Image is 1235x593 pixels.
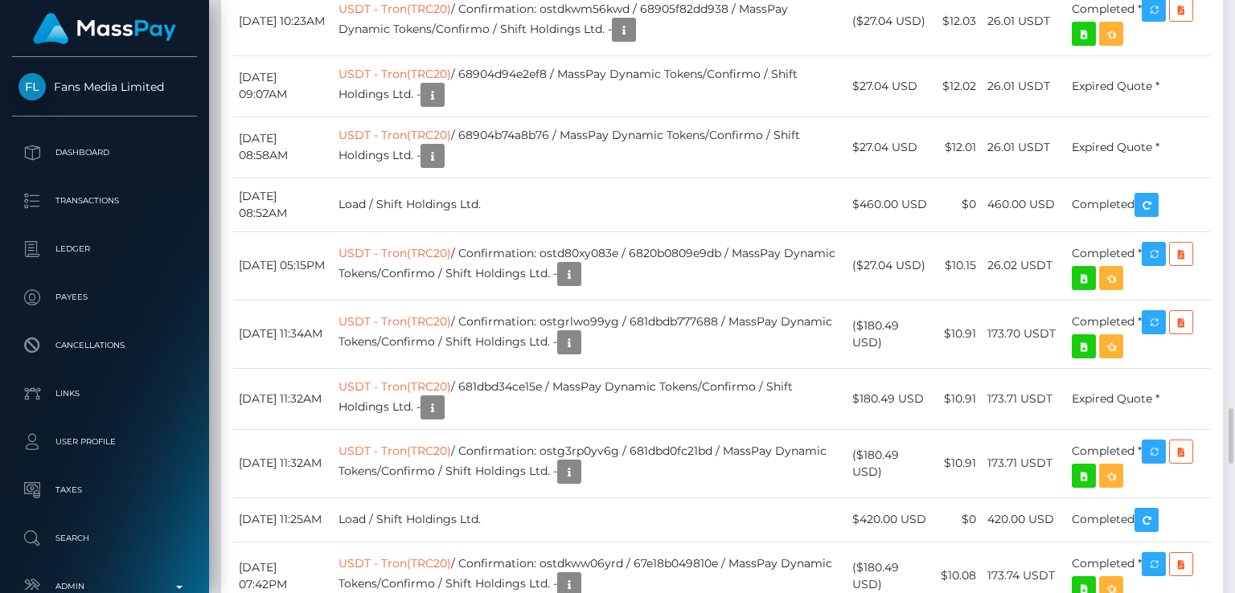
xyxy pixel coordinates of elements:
td: Completed [1066,497,1211,542]
td: 26.01 USDT [982,55,1066,117]
td: $27.04 USD [847,117,935,178]
td: Expired Quote * [1066,368,1211,429]
p: Taxes [18,478,191,502]
td: $27.04 USD [847,55,935,117]
td: $12.02 [935,55,982,117]
td: [DATE] 11:32AM [233,368,333,429]
td: ($180.49 USD) [847,429,935,497]
td: $180.49 USD [847,368,935,429]
a: USDT - Tron(TRC20) [338,556,451,571]
p: Dashboard [18,141,191,165]
p: Cancellations [18,333,191,358]
td: Load / Shift Holdings Ltd. [333,497,847,542]
td: [DATE] 08:52AM [233,178,333,231]
td: $12.01 [935,117,982,178]
td: / 68904d94e2ef8 / MassPay Dynamic Tokens/Confirmo / Shift Holdings Ltd. - [333,55,847,117]
a: USDT - Tron(TRC20) [338,128,451,142]
td: $10.91 [935,368,982,429]
td: / Confirmation: ostd80xy083e / 6820b0809e9db / MassPay Dynamic Tokens/Confirmo / Shift Holdings L... [333,231,847,300]
td: / Confirmation: ostg3rp0yv6g / 681dbd0fc21bd / MassPay Dynamic Tokens/Confirmo / Shift Holdings L... [333,429,847,497]
a: USDT - Tron(TRC20) [338,314,451,329]
p: Payees [18,285,191,309]
td: ($27.04 USD) [847,231,935,300]
a: USDT - Tron(TRC20) [338,67,451,81]
td: 460.00 USD [982,178,1066,231]
td: $0 [935,497,982,542]
p: User Profile [18,430,191,454]
a: Search [12,518,197,558]
td: / Confirmation: ostgrlwo99yg / 681dbdb777688 / MassPay Dynamic Tokens/Confirmo / Shift Holdings L... [333,300,847,368]
span: Fans Media Limited [12,80,197,94]
td: [DATE] 08:58AM [233,117,333,178]
a: Payees [12,277,197,317]
td: [DATE] 11:32AM [233,429,333,497]
td: $460.00 USD [847,178,935,231]
p: Links [18,382,191,406]
a: USDT - Tron(TRC20) [338,246,451,260]
p: Ledger [18,237,191,261]
td: $10.91 [935,429,982,497]
td: Load / Shift Holdings Ltd. [333,178,847,231]
td: [DATE] 09:07AM [233,55,333,117]
td: $420.00 USD [847,497,935,542]
td: Expired Quote * [1066,117,1211,178]
a: Ledger [12,229,197,269]
a: Links [12,374,197,414]
td: 26.02 USDT [982,231,1066,300]
td: ($180.49 USD) [847,300,935,368]
a: Dashboard [12,133,197,173]
td: Expired Quote * [1066,55,1211,117]
td: / 68904b74a8b76 / MassPay Dynamic Tokens/Confirmo / Shift Holdings Ltd. - [333,117,847,178]
p: Transactions [18,189,191,213]
td: [DATE] 11:34AM [233,300,333,368]
td: 420.00 USD [982,497,1066,542]
td: $0 [935,178,982,231]
a: Transactions [12,181,197,221]
a: Taxes [12,470,197,510]
td: Completed * [1066,429,1211,497]
td: Completed [1066,178,1211,231]
img: Fans Media Limited [18,73,46,100]
td: 173.70 USDT [982,300,1066,368]
a: USDT - Tron(TRC20) [338,379,451,394]
img: MassPay Logo [33,13,176,44]
a: User Profile [12,422,197,462]
td: 173.71 USDT [982,429,1066,497]
a: USDT - Tron(TRC20) [338,444,451,458]
a: USDT - Tron(TRC20) [338,2,451,16]
td: Completed * [1066,300,1211,368]
td: 26.01 USDT [982,117,1066,178]
td: Completed * [1066,231,1211,300]
td: $10.15 [935,231,982,300]
td: [DATE] 11:25AM [233,497,333,542]
td: / 681dbd34ce15e / MassPay Dynamic Tokens/Confirmo / Shift Holdings Ltd. - [333,368,847,429]
p: Search [18,526,191,550]
a: Cancellations [12,325,197,366]
td: [DATE] 05:15PM [233,231,333,300]
td: 173.71 USDT [982,368,1066,429]
td: $10.91 [935,300,982,368]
